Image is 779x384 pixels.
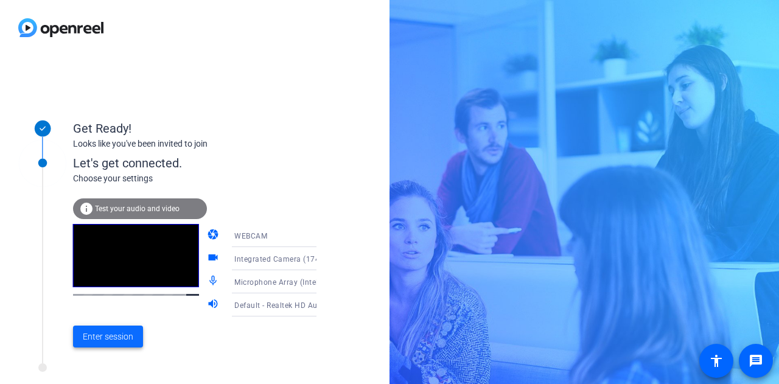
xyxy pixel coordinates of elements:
[234,254,346,264] span: Integrated Camera (174f:2454)
[73,119,316,138] div: Get Ready!
[83,330,133,343] span: Enter session
[207,298,222,312] mat-icon: volume_up
[234,277,504,287] span: Microphone Array (Intel® Smart Sound Technology for Digital Microphones)
[709,354,724,368] mat-icon: accessibility
[207,251,222,266] mat-icon: videocam
[207,228,222,243] mat-icon: camera
[73,326,143,347] button: Enter session
[73,138,316,150] div: Looks like you've been invited to join
[73,172,341,185] div: Choose your settings
[95,204,180,213] span: Test your audio and video
[234,232,267,240] span: WEBCAM
[234,300,437,310] span: Default - Realtek HD Audio 2nd output (Realtek(R) Audio)
[79,201,94,216] mat-icon: info
[207,274,222,289] mat-icon: mic_none
[749,354,763,368] mat-icon: message
[73,154,341,172] div: Let's get connected.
